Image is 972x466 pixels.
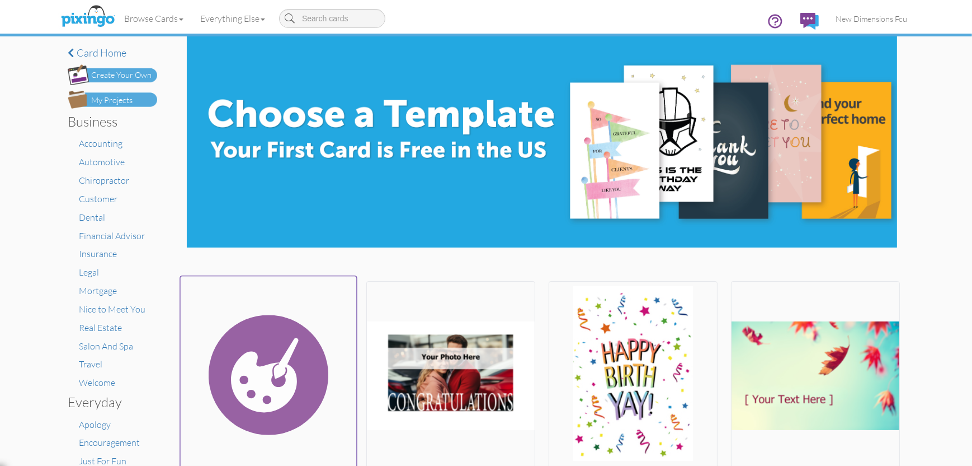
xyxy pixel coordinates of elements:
a: Browse Cards [116,4,192,32]
img: create-own-button.png [68,64,157,85]
a: Dental [79,212,105,223]
img: e8896c0d-71ea-4978-9834-e4f545c8bf84.jpg [187,36,896,248]
h3: Everyday [68,395,149,409]
a: Welcome [79,377,115,388]
img: comments.svg [800,13,819,30]
a: New Dimensions Fcu [827,4,916,33]
a: Financial Advisor [79,230,145,241]
a: Mortgage [79,285,117,296]
img: 20250908-205024-9e166ba402a1-250.png [732,286,899,465]
a: Nice to Meet You [79,304,145,315]
a: Everything Else [192,4,273,32]
a: Travel [79,358,102,370]
span: New Dimensions Fcu [836,14,907,24]
a: Card home [68,48,157,59]
img: my-projects-button.png [68,91,157,109]
a: Accounting [79,138,122,149]
img: 20250828-163716-8d2042864239-250.jpg [549,286,717,465]
a: Customer [79,193,117,204]
a: Chiropractor [79,175,129,186]
a: Apology [79,419,111,430]
input: Search cards [279,9,385,28]
a: Automotive [79,156,125,167]
a: Encouragement [79,437,140,448]
h3: Business [68,114,149,129]
div: Create Your Own [91,69,152,81]
img: pixingo logo [58,3,117,31]
a: Insurance [79,248,117,259]
div: My Projects [91,95,133,106]
img: 20250905-201811-b377196b96e5-250.png [367,286,535,465]
a: Legal [79,267,99,278]
a: Real Estate [79,322,122,333]
a: Salon And Spa [79,341,133,352]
